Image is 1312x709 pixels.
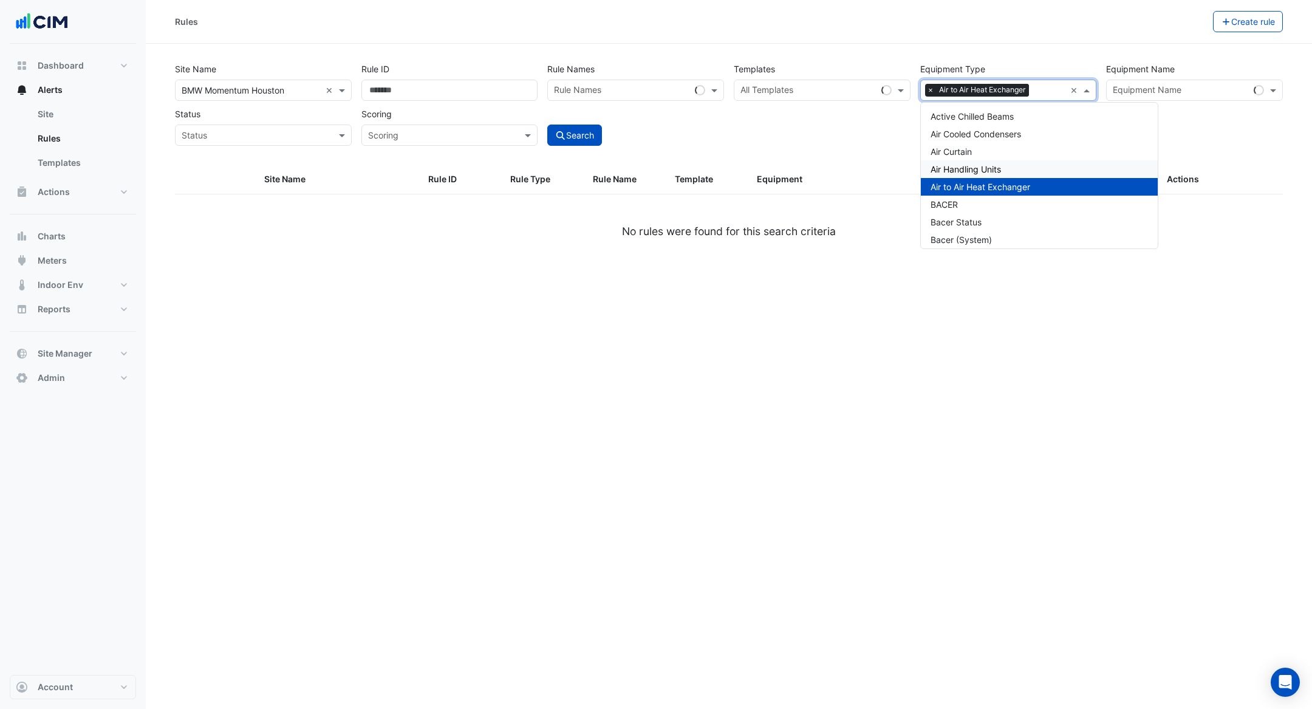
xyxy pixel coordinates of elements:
div: No rules were found for this search criteria [175,224,1283,239]
div: Alerts [10,102,136,180]
span: Account [38,681,73,693]
label: Rule Names [547,58,595,80]
span: BACER [931,199,958,210]
span: Clear [1070,84,1081,97]
button: Dashboard [10,53,136,78]
app-icon: Reports [16,303,28,315]
img: Company Logo [15,10,69,34]
div: Template [675,173,742,187]
span: Active Chilled Beams [931,111,1014,122]
span: Bacer Status [931,217,982,227]
span: Reports [38,303,70,315]
label: Scoring [361,103,392,125]
div: Actions [1167,173,1276,187]
button: Search [547,125,602,146]
div: Rule Type [510,173,578,187]
button: Create rule [1213,11,1283,32]
label: Status [175,103,200,125]
label: Equipment Type [920,58,985,80]
app-icon: Actions [16,186,28,198]
app-icon: Meters [16,255,28,267]
app-icon: Indoor Env [16,279,28,291]
app-icon: Charts [16,230,28,242]
label: Equipment Name [1106,58,1175,80]
a: Rules [28,126,136,151]
div: Rule Name [593,173,660,187]
a: Templates [28,151,136,175]
span: Dashboard [38,60,84,72]
button: Account [10,675,136,699]
label: Site Name [175,58,216,80]
span: Air Curtain [931,146,972,157]
span: Air Handling Units [931,164,1001,174]
ng-dropdown-panel: Options list [920,102,1158,249]
span: Bacer (System) [931,235,992,245]
app-icon: Site Manager [16,348,28,360]
span: Alerts [38,84,63,96]
button: Reports [10,297,136,321]
div: Rule Names [552,83,601,99]
app-icon: Alerts [16,84,28,96]
span: Charts [38,230,66,242]
div: Rule ID [428,173,496,187]
div: Equipment Name [1111,83,1181,99]
div: Rules [175,15,198,28]
span: Indoor Env [38,279,83,291]
button: Charts [10,224,136,248]
span: × [925,84,936,96]
span: Admin [38,372,65,384]
span: Air to Air Heat Exchanger [936,84,1029,96]
span: Air to Air Heat Exchanger [931,182,1030,192]
button: Site Manager [10,341,136,366]
button: Meters [10,248,136,273]
div: Site Name [264,173,414,187]
label: Templates [734,58,775,80]
button: Actions [10,180,136,204]
span: Clear [326,84,336,97]
label: Rule ID [361,58,389,80]
button: Admin [10,366,136,390]
a: Site [28,102,136,126]
div: Open Intercom Messenger [1271,668,1300,697]
span: Site Manager [38,348,92,360]
span: Meters [38,255,67,267]
div: All Templates [739,83,793,99]
app-icon: Dashboard [16,60,28,72]
button: Indoor Env [10,273,136,297]
button: Alerts [10,78,136,102]
app-icon: Admin [16,372,28,384]
div: Equipment [757,173,988,187]
span: Air Cooled Condensers [931,129,1021,139]
span: Actions [38,186,70,198]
